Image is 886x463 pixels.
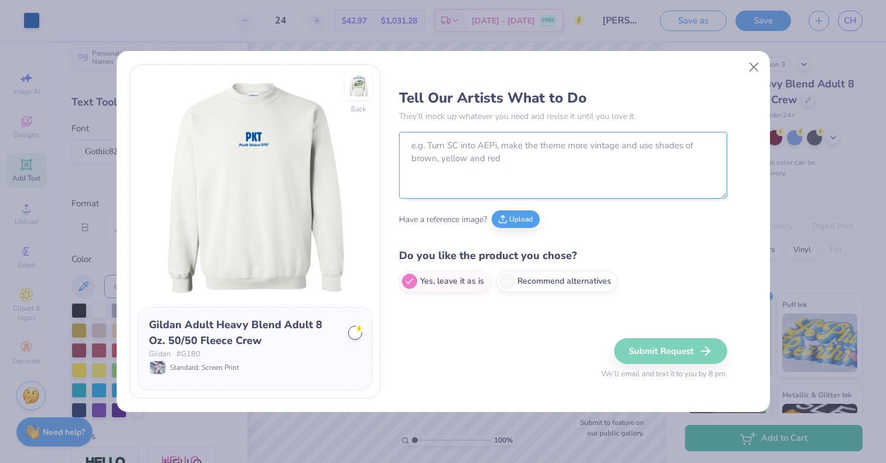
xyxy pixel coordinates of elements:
span: We’ll email and text it to you by 8 pm. [601,369,727,380]
div: Gildan Adult Heavy Blend Adult 8 Oz. 50/50 Fleece Crew [149,317,340,349]
span: Standard: Screen Print [170,362,239,373]
span: Gildan [149,349,171,360]
h4: Do you like the product you chose? [399,247,727,264]
label: Yes, leave it as is [399,271,490,292]
label: Recommend alternatives [496,271,618,292]
button: Close [742,56,765,79]
div: Back [351,104,366,114]
span: # G180 [176,349,200,360]
button: Upload [492,210,540,228]
p: They’ll mock up whatever you need and revise it until you love it. [399,110,727,122]
span: Have a reference image? [399,213,487,226]
img: Standard: Screen Print [150,361,165,374]
h3: Tell Our Artists What to Do [399,89,727,107]
img: Front [138,73,372,307]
